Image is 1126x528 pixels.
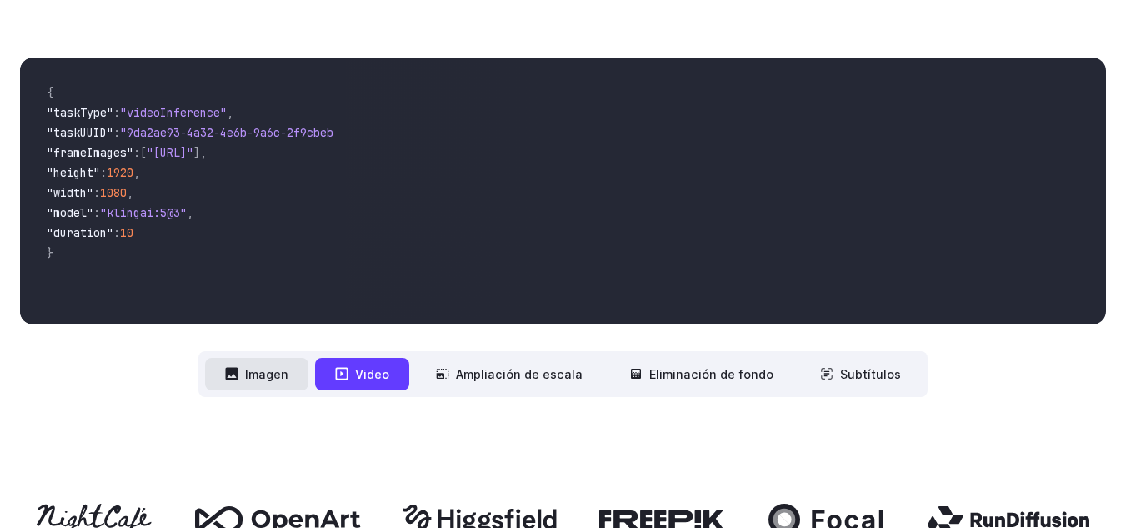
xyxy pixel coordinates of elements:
span: 10 [120,225,133,240]
span: : [93,185,100,200]
span: ] [193,145,200,160]
span: [ [140,145,147,160]
span: "taskUUID" [47,125,113,140]
span: "klingai:5@3" [100,205,187,220]
span: 1920 [107,165,133,180]
span: , [127,185,133,200]
font: Ampliación de escala [456,367,583,381]
span: "width" [47,185,93,200]
span: 1080 [100,185,127,200]
span: "[URL]" [147,145,193,160]
font: Video [355,367,389,381]
span: , [227,105,233,120]
span: { [47,85,53,100]
font: Subtítulos [840,367,901,381]
font: Imagen [245,367,288,381]
span: : [133,145,140,160]
span: , [187,205,193,220]
span: , [200,145,207,160]
font: Eliminación de fondo [649,367,773,381]
span: "taskType" [47,105,113,120]
span: "duration" [47,225,113,240]
span: "height" [47,165,100,180]
span: : [113,225,120,240]
span: } [47,245,53,260]
span: : [113,105,120,120]
span: : [113,125,120,140]
span: "9da2ae93-4a32-4e6b-9a6c-2f9cbeb62301" [120,125,373,140]
span: , [133,165,140,180]
span: "videoInference" [120,105,227,120]
span: : [100,165,107,180]
span: "model" [47,205,93,220]
span: : [93,205,100,220]
span: "frameImages" [47,145,133,160]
